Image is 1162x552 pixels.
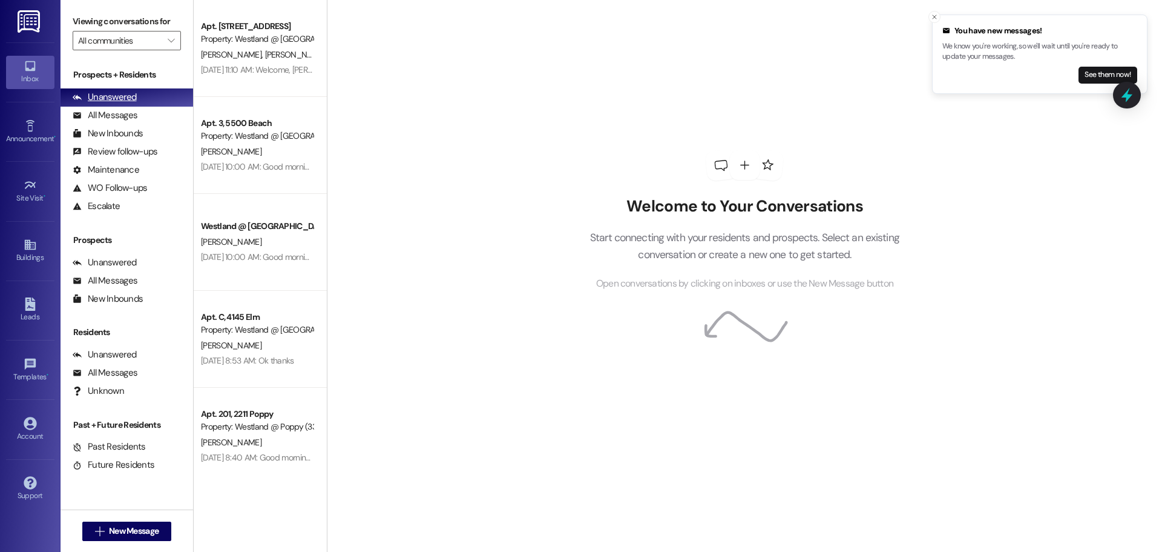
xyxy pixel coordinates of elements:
[73,127,143,140] div: New Inbounds
[201,64,354,75] div: [DATE] 11:10 AM: Welcome, [PERSON_NAME].
[73,367,137,379] div: All Messages
[201,452,468,463] div: [DATE] 8:40 AM: Good morning, what is a good number to contact you on ??
[201,408,313,421] div: Apt. 201, 2211 Poppy
[73,91,137,104] div: Unanswered
[73,274,137,287] div: All Messages
[73,459,154,471] div: Future Residents
[73,256,137,269] div: Unanswered
[61,68,193,81] div: Prospects + Residents
[201,340,261,351] span: [PERSON_NAME]
[6,354,54,387] a: Templates •
[201,117,313,130] div: Apt. 3, 5500 Beach
[61,419,193,431] div: Past + Future Residents
[73,109,137,122] div: All Messages
[6,413,54,446] a: Account
[201,161,715,172] div: [DATE] 10:00 AM: Good morning we do I talk to about A custodian that keeps Using the blower downs...
[201,49,265,60] span: [PERSON_NAME]
[201,437,261,448] span: [PERSON_NAME]
[109,525,159,537] span: New Message
[942,25,1137,37] div: You have new messages!
[201,324,313,336] div: Property: Westland @ [GEOGRAPHIC_DATA] (3389)
[82,522,172,541] button: New Message
[201,130,313,142] div: Property: Westland @ [GEOGRAPHIC_DATA] (3394)
[264,49,325,60] span: [PERSON_NAME]
[168,36,174,45] i: 
[201,355,294,366] div: [DATE] 8:53 AM: Ok thanks
[73,12,181,31] label: Viewing conversations for
[73,164,139,176] div: Maintenance
[928,11,940,23] button: Close toast
[61,326,193,339] div: Residents
[18,10,42,33] img: ResiDesk Logo
[73,182,147,195] div: WO Follow-ups
[6,294,54,327] a: Leads
[201,421,313,433] div: Property: Westland @ Poppy (3383)
[201,251,715,262] div: [DATE] 10:00 AM: Good morning we do I talk to about A custodian that keeps Using the blower downs...
[201,33,313,45] div: Property: Westland @ [GEOGRAPHIC_DATA] (3391)
[73,200,120,213] div: Escalate
[47,371,48,379] span: •
[1078,67,1137,84] button: See them now!
[201,20,313,33] div: Apt. [STREET_ADDRESS]
[596,276,893,291] span: Open conversations by clicking on inboxes or use the New Message button
[61,234,193,247] div: Prospects
[73,385,124,397] div: Unknown
[73,348,137,361] div: Unanswered
[571,197,917,216] h2: Welcome to Your Conversations
[6,473,54,505] a: Support
[201,311,313,324] div: Apt. C, 4145 Elm
[6,175,54,208] a: Site Visit •
[54,133,56,141] span: •
[6,56,54,88] a: Inbox
[942,41,1137,62] p: We know you're working, so we'll wait until you're ready to update your messages.
[44,192,45,201] span: •
[6,234,54,267] a: Buildings
[571,229,917,264] p: Start connecting with your residents and prospects. Select an existing conversation or create a n...
[201,146,261,157] span: [PERSON_NAME]
[73,441,146,453] div: Past Residents
[201,236,261,247] span: [PERSON_NAME]
[201,220,313,233] div: Westland @ [GEOGRAPHIC_DATA] (3394) Prospect
[73,145,157,158] div: Review follow-ups
[95,527,104,536] i: 
[78,31,162,50] input: All communities
[73,293,143,305] div: New Inbounds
